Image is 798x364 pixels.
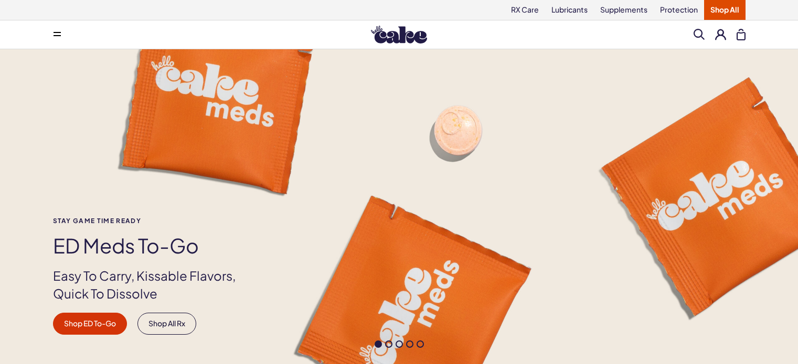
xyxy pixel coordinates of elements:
img: Hello Cake [371,26,427,43]
a: Shop ED To-Go [53,313,127,335]
span: Stay Game time ready [53,217,253,224]
p: Easy To Carry, Kissable Flavors, Quick To Dissolve [53,267,253,302]
a: Shop All Rx [137,313,196,335]
h1: ED Meds to-go [53,235,253,257]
